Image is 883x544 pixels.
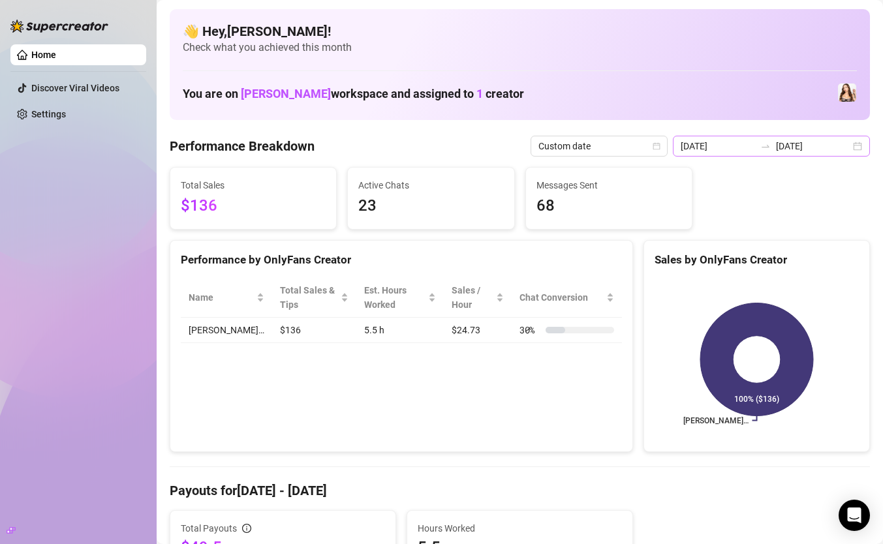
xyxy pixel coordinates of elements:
[444,278,512,318] th: Sales / Hour
[519,290,604,305] span: Chat Conversion
[444,318,512,343] td: $24.73
[31,50,56,60] a: Home
[170,481,870,500] h4: Payouts for [DATE] - [DATE]
[760,141,771,151] span: to
[181,194,326,219] span: $136
[10,20,108,33] img: logo-BBDzfeDw.svg
[512,278,622,318] th: Chat Conversion
[170,137,315,155] h4: Performance Breakdown
[272,318,356,343] td: $136
[681,139,755,153] input: Start date
[242,524,251,533] span: info-circle
[358,194,503,219] span: 23
[838,83,856,102] img: Lydia
[181,278,272,318] th: Name
[418,521,622,536] span: Hours Worked
[183,87,524,101] h1: You are on workspace and assigned to creator
[31,83,119,93] a: Discover Viral Videos
[776,139,850,153] input: End date
[653,142,660,150] span: calendar
[7,526,16,535] span: build
[183,22,857,40] h4: 👋 Hey, [PERSON_NAME] !
[181,178,326,192] span: Total Sales
[183,40,857,55] span: Check what you achieved this month
[241,87,331,100] span: [PERSON_NAME]
[181,318,272,343] td: [PERSON_NAME]…
[519,323,540,337] span: 30 %
[760,141,771,151] span: swap-right
[358,178,503,192] span: Active Chats
[181,521,237,536] span: Total Payouts
[272,278,356,318] th: Total Sales & Tips
[476,87,483,100] span: 1
[356,318,444,343] td: 5.5 h
[280,283,338,312] span: Total Sales & Tips
[536,178,681,192] span: Messages Sent
[536,194,681,219] span: 68
[839,500,870,531] div: Open Intercom Messenger
[655,251,859,269] div: Sales by OnlyFans Creator
[452,283,493,312] span: Sales / Hour
[189,290,254,305] span: Name
[364,283,426,312] div: Est. Hours Worked
[181,251,622,269] div: Performance by OnlyFans Creator
[31,109,66,119] a: Settings
[538,136,660,156] span: Custom date
[683,416,749,425] text: [PERSON_NAME]…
